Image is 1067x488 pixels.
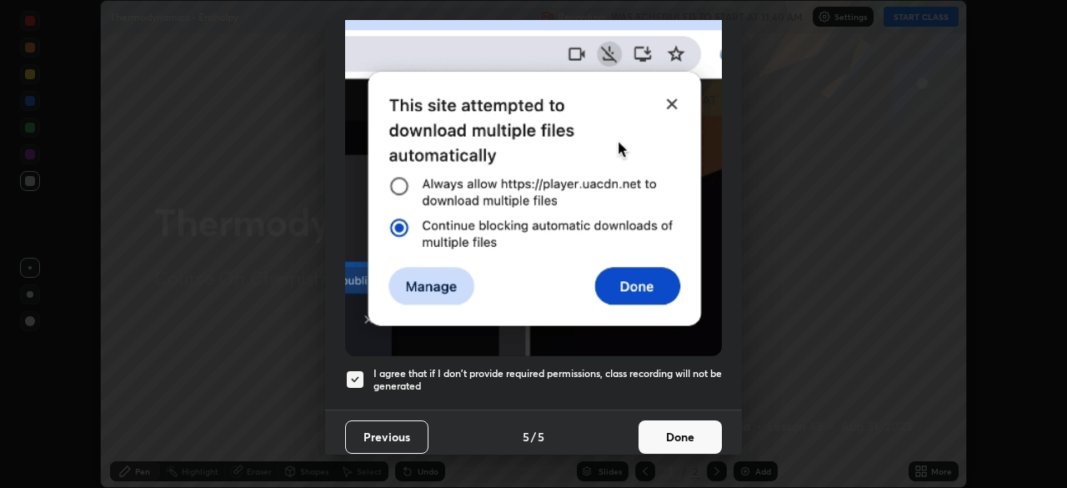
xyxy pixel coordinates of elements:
h4: 5 [538,428,544,445]
h5: I agree that if I don't provide required permissions, class recording will not be generated [373,367,722,393]
button: Previous [345,420,428,454]
h4: 5 [523,428,529,445]
button: Done [639,420,722,454]
h4: / [531,428,536,445]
